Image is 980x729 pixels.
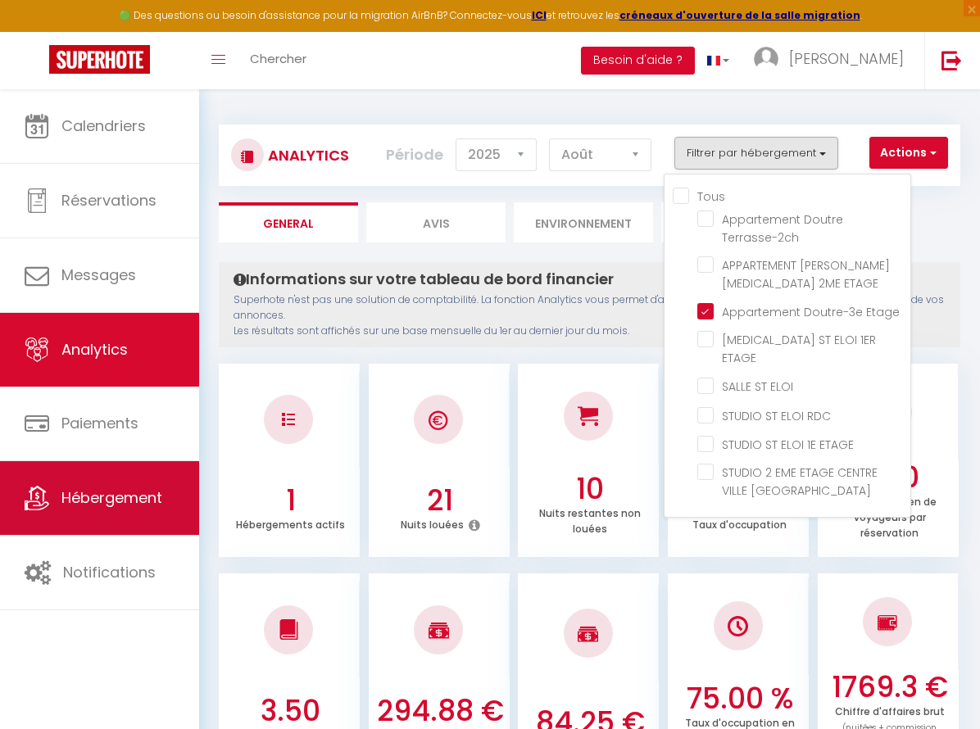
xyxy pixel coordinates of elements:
button: Besoin d'aide ? [581,47,695,75]
img: NO IMAGE [878,613,898,632]
h3: Analytics [264,137,349,174]
button: Ouvrir le widget de chat LiveChat [13,7,62,56]
li: General [219,202,358,242]
p: Taux d'occupation [692,514,787,532]
span: STUDIO ST ELOI 1E ETAGE [722,437,854,453]
span: [MEDICAL_DATA] ST ELOI 1ER ETAGE [722,332,876,366]
p: Nombre moyen de voyageurs par réservation [842,491,937,540]
label: Période [386,137,443,173]
span: Réservations [61,190,157,211]
h3: 294.88 € [375,694,505,728]
span: Hébergement [61,487,162,508]
button: Actions [869,137,948,170]
a: ICI [532,8,547,22]
p: Nuits louées [401,514,464,532]
h3: 75.00 % [675,681,805,716]
img: ... [754,47,778,71]
a: ... [PERSON_NAME] [742,32,924,89]
img: NO IMAGE [728,616,748,636]
h3: 1 [226,483,356,518]
li: Environnement [514,202,653,242]
span: Chercher [250,50,306,67]
span: STUDIO ST ELOI RDC [722,408,831,424]
p: Nuits restantes non louées [539,503,641,536]
span: [PERSON_NAME] [789,48,904,69]
h3: 21 [375,483,505,518]
p: Hébergements actifs [236,514,345,532]
h3: 1769.3 € [824,670,954,704]
img: NO IMAGE [282,413,295,426]
span: STUDIO 2 EME ETAGE CENTRE VILLE [GEOGRAPHIC_DATA] [722,464,878,499]
img: Super Booking [49,45,150,74]
span: Analytics [61,339,128,360]
h3: 3.50 [226,694,356,728]
span: Calendriers [61,115,146,136]
li: Marché [661,202,801,242]
p: Superhote n'est pas une solution de comptabilité. La fonction Analytics vous permet d'avoir une v... [234,292,946,339]
h4: Informations sur votre tableau de bord financier [234,270,946,288]
span: APPARTEMENT [PERSON_NAME] [MEDICAL_DATA] 2ME ETAGE [722,257,890,292]
span: Notifications [63,562,156,582]
a: créneaux d'ouverture de la salle migration [619,8,860,22]
h3: 10 [525,472,655,506]
span: Paiements [61,413,138,433]
li: Avis [366,202,506,242]
span: Messages [61,265,136,285]
button: Filtrer par hébergement [674,137,838,170]
span: Appartement Doutre Terrasse-2ch [722,211,843,246]
img: logout [941,50,962,70]
a: Chercher [238,32,319,89]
